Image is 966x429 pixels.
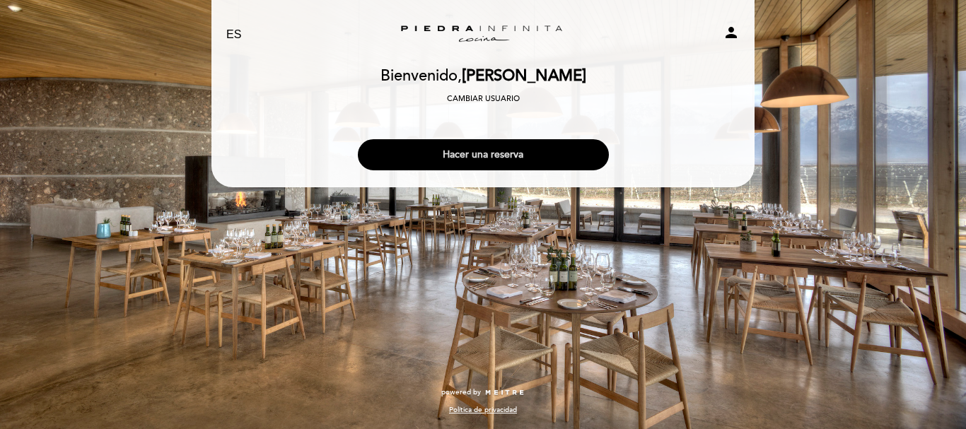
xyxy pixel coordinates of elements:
a: Política de privacidad [449,405,517,415]
button: Hacer una reserva [358,139,609,170]
i: person [723,24,740,41]
button: Cambiar usuario [443,93,524,105]
a: powered by [441,387,525,397]
h2: Bienvenido, [380,68,586,85]
button: person [723,24,740,46]
span: powered by [441,387,481,397]
a: Zuccardi [GEOGRAPHIC_DATA] - Restaurant [GEOGRAPHIC_DATA] [395,16,571,54]
img: MEITRE [484,389,525,396]
span: [PERSON_NAME] [462,66,586,86]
